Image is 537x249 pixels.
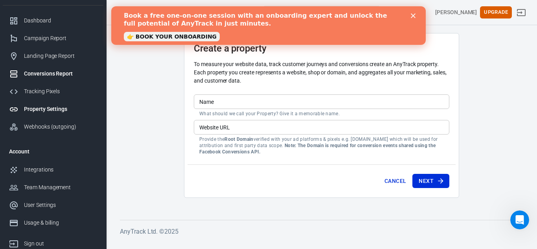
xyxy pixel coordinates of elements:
[199,111,444,117] p: What should we call your Property? Give it a memorable name.
[3,161,103,179] a: Integrations
[435,8,477,17] div: Account id: iNYDyazC
[3,47,103,65] a: Landing Page Report
[24,105,97,113] div: Property Settings
[24,123,97,131] div: Webhooks (outgoing)
[194,94,449,109] input: Your Website Name
[24,17,97,25] div: Dashboard
[3,65,103,83] a: Conversions Report
[24,240,97,248] div: Sign out
[412,174,449,188] button: Next
[3,30,103,47] a: Campaign Report
[512,3,531,22] a: Sign out
[24,201,97,209] div: User Settings
[480,6,512,18] button: Upgrade
[24,70,97,78] div: Conversions Report
[300,7,307,12] div: Close
[381,174,409,188] button: Cancel
[224,136,253,142] strong: Root Domain
[3,179,103,196] a: Team Management
[194,43,449,54] h3: Create a property
[3,100,103,118] a: Property Settings
[24,34,97,42] div: Campaign Report
[199,143,436,155] strong: Note: The Domain is required for conversion events shared using the Facebook Conversions API.
[3,214,103,232] a: Usage & billing
[194,60,449,85] p: To measure your website data, track customer journeys and conversions create an AnyTrack property...
[3,142,103,161] li: Account
[24,166,97,174] div: Integrations
[3,196,103,214] a: User Settings
[24,219,97,227] div: Usage & billing
[111,6,426,45] iframe: Intercom live chat banner
[510,210,529,229] iframe: Intercom live chat
[24,87,97,96] div: Tracking Pixels
[199,136,444,155] p: Provide the verified with your ad platforms & pixels e.g. [DOMAIN_NAME] which will be used for at...
[24,52,97,60] div: Landing Page Report
[24,183,97,192] div: Team Management
[3,83,103,100] a: Tracking Pixels
[194,120,449,135] input: example.com
[3,118,103,136] a: Webhooks (outgoing)
[3,12,103,30] a: Dashboard
[120,227,523,236] h6: AnyTrack Ltd. © 2025
[263,6,381,19] button: Find anything...⌘ + K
